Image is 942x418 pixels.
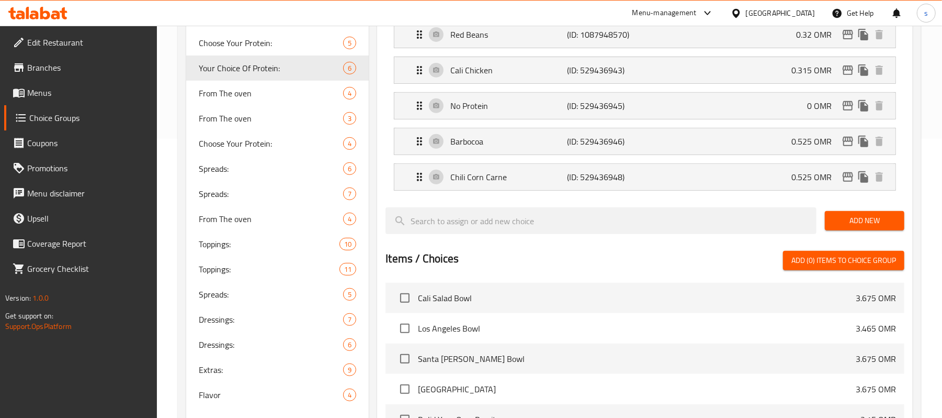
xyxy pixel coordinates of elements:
input: search [385,207,816,234]
span: Upsell [27,212,149,225]
h2: Items / Choices [385,251,459,267]
div: Choices [343,112,356,125]
div: Dressings:6 [186,332,369,357]
li: Expand [385,124,904,159]
button: edit [840,62,856,78]
a: Promotions [4,156,157,181]
span: From The oven [199,112,343,125]
span: 4 [344,214,356,224]
div: Toppings:11 [186,257,369,282]
span: Promotions [27,162,149,174]
span: 5 [344,38,356,48]
div: From The oven4 [186,81,369,106]
p: 3.675 OMR [856,353,896,365]
div: Choices [343,37,356,49]
span: Menu disclaimer [27,187,149,200]
p: (ID: 529436948) [568,171,645,183]
p: 3.675 OMR [856,292,896,304]
a: Support.OpsPlatform [5,320,72,333]
button: delete [871,62,887,78]
span: 7 [344,189,356,199]
div: Expand [394,21,895,48]
p: 3.465 OMR [856,322,896,335]
li: Expand [385,52,904,88]
div: Choices [343,188,356,200]
p: (ID: 529436943) [568,64,645,76]
span: Spreads: [199,288,343,301]
div: Choose Your Protein:4 [186,131,369,156]
a: Menu disclaimer [4,181,157,206]
div: Dressings:7 [186,307,369,332]
span: Add (0) items to choice group [791,254,896,267]
li: Expand [385,159,904,195]
a: Coupons [4,130,157,156]
div: Choices [339,238,356,250]
button: duplicate [856,27,871,42]
a: Grocery Checklist [4,256,157,281]
span: Santa [PERSON_NAME] Bowl [418,353,856,365]
span: 3 [344,114,356,124]
span: Coverage Report [27,237,149,250]
button: edit [840,134,856,149]
span: 4 [344,139,356,149]
span: From The oven [199,87,343,100]
a: Branches [4,55,157,80]
div: Expand [394,128,895,155]
span: Choose Your Protein: [199,137,343,150]
span: Branches [27,61,149,74]
span: Select choice [394,348,416,370]
span: 10 [340,239,356,249]
a: Coverage Report [4,231,157,256]
span: Choose Your Protein: [199,37,343,49]
span: Edit Restaurant [27,36,149,49]
span: Add New [833,214,896,227]
p: Cali Chicken [450,64,567,76]
div: Choices [343,87,356,100]
span: Dressings: [199,313,343,326]
span: 4 [344,390,356,400]
span: Flavor [199,389,343,401]
a: Menus [4,80,157,105]
p: 0.315 OMR [791,64,840,76]
p: (ID: 529436945) [568,100,645,112]
p: 0 OMR [807,100,840,112]
span: Coupons [27,137,149,149]
button: delete [871,27,887,42]
button: Add (0) items to choice group [783,251,904,270]
button: delete [871,169,887,185]
span: 5 [344,290,356,300]
span: 6 [344,63,356,73]
li: Expand [385,88,904,124]
div: Choices [343,338,356,351]
a: Upsell [4,206,157,231]
div: [GEOGRAPHIC_DATA] [746,7,815,19]
span: [GEOGRAPHIC_DATA] [418,383,856,395]
div: Choices [343,62,356,74]
button: delete [871,134,887,149]
div: From The oven4 [186,206,369,232]
span: Select choice [394,378,416,400]
div: Your Choice Of Protein:6 [186,56,369,81]
button: duplicate [856,169,871,185]
span: 9 [344,365,356,375]
div: Choices [339,263,356,276]
p: Barbocoa [450,135,567,148]
span: Spreads: [199,162,343,175]
p: No Protein [450,100,567,112]
span: Version: [5,291,31,305]
span: Choice Groups [29,112,149,124]
span: 6 [344,340,356,350]
span: Get support on: [5,309,53,323]
span: Los Angeles Bowl [418,322,856,335]
p: Chili Corn Carne [450,171,567,183]
div: Expand [394,57,895,83]
button: edit [840,98,856,114]
span: Menus [27,86,149,99]
span: Your Choice Of Protein: [199,62,343,74]
div: Spreads:7 [186,181,369,206]
a: Edit Restaurant [4,30,157,55]
li: Expand [385,17,904,52]
div: Choose Your Protein:5 [186,30,369,56]
button: edit [840,27,856,42]
span: Toppings: [199,263,339,276]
